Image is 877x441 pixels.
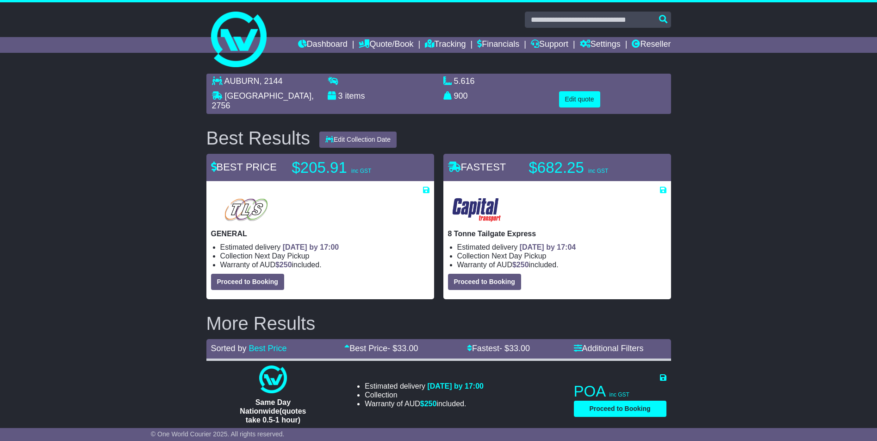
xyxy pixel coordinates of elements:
[574,401,666,417] button: Proceed to Booking
[283,243,339,251] span: [DATE] by 17:00
[387,344,418,353] span: - $
[454,76,475,86] span: 5.616
[211,229,429,238] p: GENERAL
[280,261,292,269] span: 250
[512,261,529,269] span: $
[365,382,484,391] li: Estimated delivery
[397,344,418,353] span: 33.00
[202,128,315,148] div: Best Results
[249,344,287,353] a: Best Price
[420,400,437,408] span: $
[224,76,260,86] span: AUBURN
[365,399,484,408] li: Warranty of AUD included.
[457,243,666,252] li: Estimated delivery
[559,91,600,107] button: Edit quote
[359,37,413,53] a: Quote/Book
[211,195,282,225] img: Total Logistic Solutions: GENERAL
[319,132,397,148] button: Edit Collection Date
[448,195,506,225] img: CapitalTransport: 8 Tonne Tailgate Express
[338,91,343,101] span: 3
[351,168,371,174] span: inc GST
[225,91,311,101] span: [GEOGRAPHIC_DATA]
[448,274,521,290] button: Proceed to Booking
[365,391,484,399] li: Collection
[574,382,666,401] p: POA
[457,260,666,269] li: Warranty of AUD included.
[345,91,365,101] span: items
[220,243,429,252] li: Estimated delivery
[211,344,247,353] span: Sorted by
[477,37,519,53] a: Financials
[588,168,608,174] span: inc GST
[520,243,576,251] span: [DATE] by 17:04
[574,344,644,353] a: Additional Filters
[632,37,671,53] a: Reseller
[516,261,529,269] span: 250
[275,261,292,269] span: $
[298,37,348,53] a: Dashboard
[580,37,621,53] a: Settings
[212,91,314,111] span: , 2756
[448,229,666,238] p: 8 Tonne Tailgate Express
[454,91,468,101] span: 900
[491,252,546,260] span: Next Day Pickup
[448,161,506,173] span: FASTEST
[499,344,530,353] span: - $
[211,274,284,290] button: Proceed to Booking
[467,344,530,353] a: Fastest- $33.00
[344,344,418,353] a: Best Price- $33.00
[424,400,437,408] span: 250
[531,37,568,53] a: Support
[220,260,429,269] li: Warranty of AUD included.
[292,158,408,177] p: $205.91
[206,313,671,334] h2: More Results
[151,430,285,438] span: © One World Courier 2025. All rights reserved.
[240,398,306,424] span: Same Day Nationwide(quotes take 0.5-1 hour)
[509,344,530,353] span: 33.00
[529,158,645,177] p: $682.25
[260,76,283,86] span: , 2144
[425,37,466,53] a: Tracking
[211,161,277,173] span: BEST PRICE
[220,252,429,260] li: Collection
[255,252,309,260] span: Next Day Pickup
[259,365,287,393] img: One World Courier: Same Day Nationwide(quotes take 0.5-1 hour)
[457,252,666,260] li: Collection
[610,391,629,398] span: inc GST
[427,382,484,390] span: [DATE] by 17:00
